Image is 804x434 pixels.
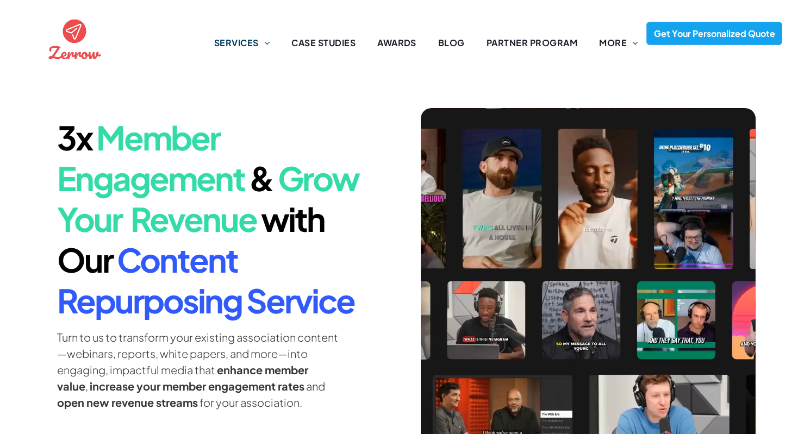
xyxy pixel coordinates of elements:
span: Turn to us to transform your existing association content—webinars, reports, white papers, and mo... [57,330,338,376]
span: , [85,379,88,393]
a: CASE STUDIES [281,36,366,49]
span: 3x [57,117,92,158]
a: PARTNER PROGRAM [476,36,588,49]
span: Content Repurposing Service [57,239,354,320]
span: Grow Your Revenue [57,158,359,239]
span: and [306,379,325,393]
a: SERVICES [203,36,281,49]
strong: open new revenue streams [57,395,198,409]
span: & [249,158,273,198]
strong: increase your member engagement rates [90,379,304,393]
a: Get Your Personalized Quote [646,22,782,45]
strong: enhance member value [57,363,308,393]
a: BLOG [427,36,476,49]
a: MORE [588,36,649,49]
span: Get Your Personalized Quote [650,22,779,45]
span: for your association. [200,395,302,409]
span: Our [57,239,113,280]
a: AWARDS [366,36,427,49]
span: with [261,198,325,239]
img: the logo for zernow is a red circle with an airplane in it . [46,10,104,68]
span: Member Engagement [57,117,245,198]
